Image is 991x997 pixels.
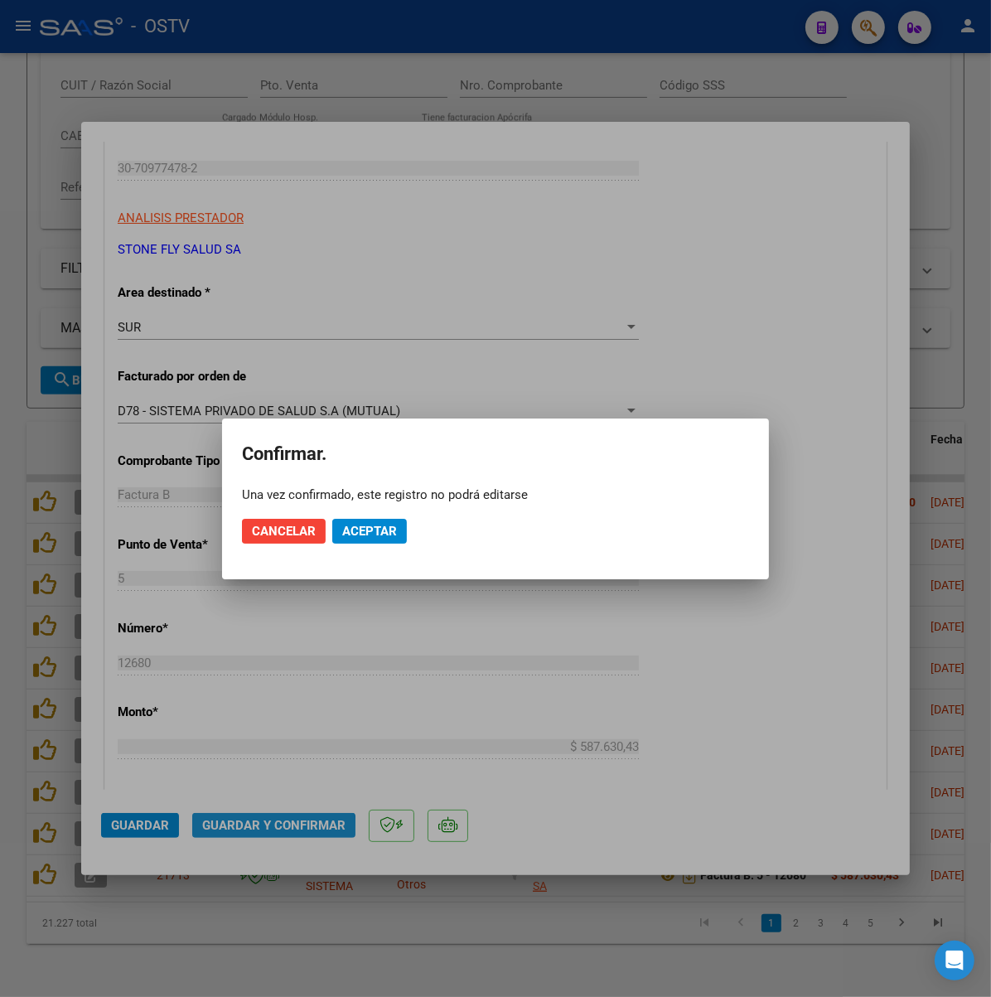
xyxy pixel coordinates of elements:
[252,524,316,539] span: Cancelar
[935,941,974,980] div: Open Intercom Messenger
[242,486,749,503] div: Una vez confirmado, este registro no podrá editarse
[342,524,397,539] span: Aceptar
[242,438,749,470] h2: Confirmar.
[332,519,407,544] button: Aceptar
[242,519,326,544] button: Cancelar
